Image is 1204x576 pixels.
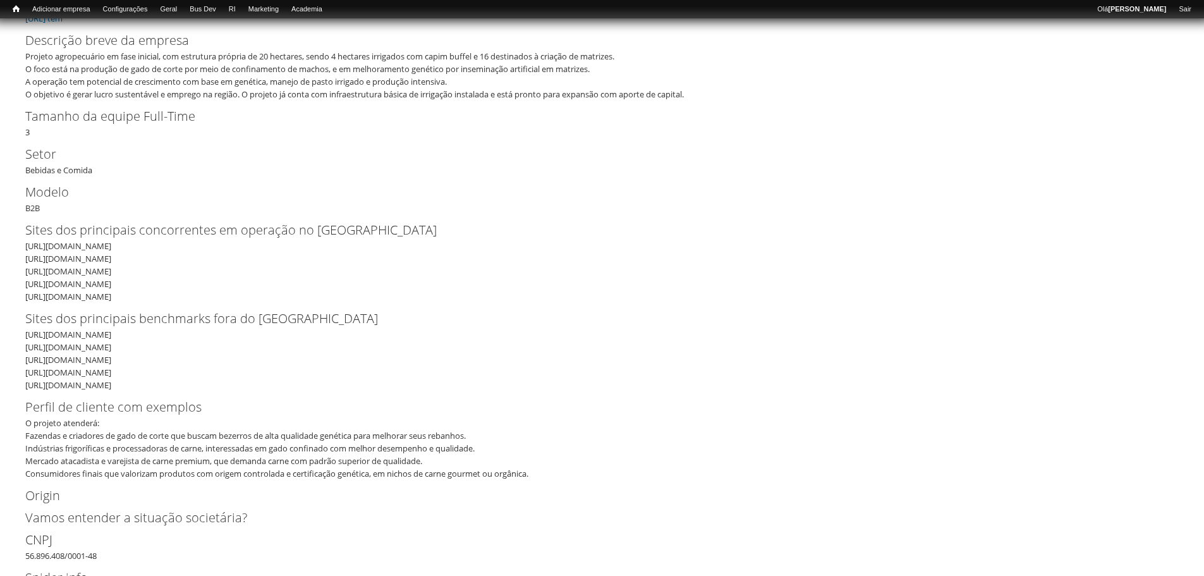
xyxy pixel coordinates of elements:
[25,50,1171,101] div: Projeto agropecuário em fase inicial, com estrutura própria de 20 hectares, sendo 4 hectares irri...
[154,3,183,16] a: Geral
[25,107,1158,126] label: Tamanho da equipe Full-Time
[1108,5,1166,13] strong: [PERSON_NAME]
[25,530,1158,549] label: CNPJ
[25,145,1158,164] label: Setor
[25,398,1158,417] label: Perfil de cliente com exemplos
[242,3,285,16] a: Marketing
[25,31,1158,50] label: Descrição breve da empresa
[25,486,1158,505] label: Origin
[25,328,1171,391] div: [URL][DOMAIN_NAME] [URL][DOMAIN_NAME] [URL][DOMAIN_NAME] [URL][DOMAIN_NAME] [URL][DOMAIN_NAME]
[25,145,1179,176] div: Bebidas e Comida
[13,4,20,13] span: Início
[222,3,242,16] a: RI
[25,240,1171,303] div: [URL][DOMAIN_NAME] [URL][DOMAIN_NAME] [URL][DOMAIN_NAME] [URL][DOMAIN_NAME] [URL][DOMAIN_NAME]
[25,417,1171,480] div: O projeto atenderá: Fazendas e criadores de gado de corte que buscam bezerros de alta qualidade g...
[6,3,26,15] a: Início
[1172,3,1198,16] a: Sair
[25,512,1179,524] h2: Vamos entender a situação societária?
[25,183,1179,214] div: B2B
[1091,3,1172,16] a: Olá[PERSON_NAME]
[26,3,97,16] a: Adicionar empresa
[25,530,1179,562] div: 56.896.408/0001-48
[25,221,1158,240] label: Sites dos principais concorrentes em operação no [GEOGRAPHIC_DATA]
[25,183,1158,202] label: Modelo
[183,3,222,16] a: Bus Dev
[25,107,1179,138] div: 3
[25,309,1158,328] label: Sites dos principais benchmarks fora do [GEOGRAPHIC_DATA]
[97,3,154,16] a: Configurações
[285,3,329,16] a: Academia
